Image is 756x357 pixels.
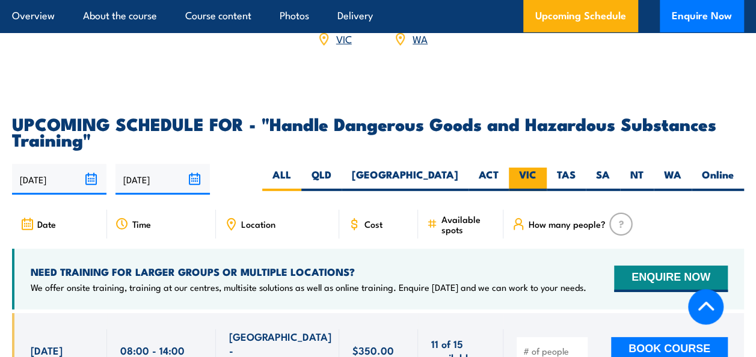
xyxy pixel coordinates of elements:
[31,343,63,357] span: [DATE]
[586,168,620,191] label: SA
[31,281,586,293] p: We offer onsite training, training at our centres, multisite solutions as well as online training...
[241,219,275,229] span: Location
[336,31,352,46] a: VIC
[120,343,185,357] span: 08:00 - 14:00
[352,343,394,357] span: $350.00
[547,168,586,191] label: TAS
[31,265,586,278] h4: NEED TRAINING FOR LARGER GROUPS OR MULTIPLE LOCATIONS?
[413,31,428,46] a: WA
[115,164,210,195] input: To date
[441,214,495,234] span: Available spots
[364,219,383,229] span: Cost
[262,168,301,191] label: ALL
[620,168,654,191] label: NT
[301,168,342,191] label: QLD
[12,115,744,147] h2: UPCOMING SCHEDULE FOR - "Handle Dangerous Goods and Hazardous Substances Training"
[523,345,583,357] input: # of people
[509,168,547,191] label: VIC
[37,219,56,229] span: Date
[529,219,606,229] span: How many people?
[692,168,744,191] label: Online
[342,168,469,191] label: [GEOGRAPHIC_DATA]
[654,168,692,191] label: WA
[132,219,151,229] span: Time
[12,164,106,195] input: From date
[469,168,509,191] label: ACT
[614,266,728,292] button: ENQUIRE NOW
